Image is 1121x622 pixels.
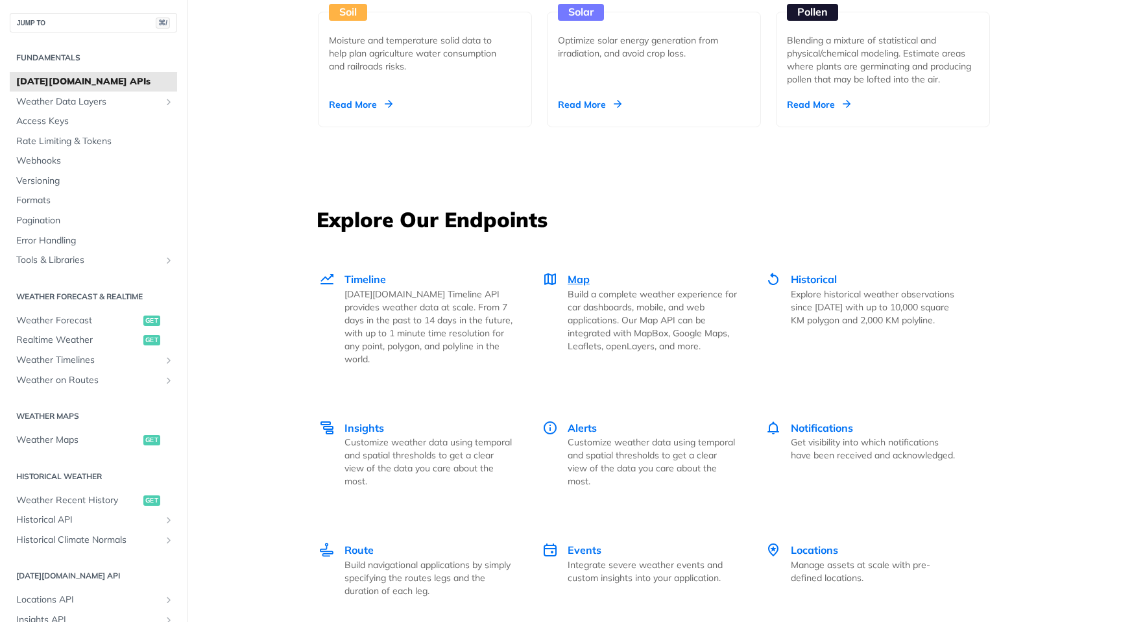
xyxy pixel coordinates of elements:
a: Locations APIShow subpages for Locations API [10,590,177,610]
a: Error Handling [10,231,177,251]
span: Locations [791,543,838,556]
button: Show subpages for Historical API [163,515,174,525]
div: Read More [558,98,621,111]
img: Historical [765,271,781,287]
p: Integrate severe weather events and custom insights into your application. [568,558,737,584]
a: Historical Climate NormalsShow subpages for Historical Climate Normals [10,530,177,550]
a: Weather Mapsget [10,430,177,450]
span: Error Handling [16,234,174,247]
button: JUMP TO⌘/ [10,13,177,32]
div: Pollen [787,4,838,21]
span: get [143,495,160,506]
span: get [143,435,160,445]
span: Formats [16,194,174,207]
p: Manage assets at scale with pre-defined locations. [791,558,960,584]
div: Blending a mixture of statistical and physical/chemical modeling. Estimate areas where plants are... [787,34,979,86]
button: Show subpages for Locations API [163,595,174,605]
button: Show subpages for Weather Data Layers [163,97,174,107]
a: Insights Insights Customize weather data using temporal and spatial thresholds to get a clear vie... [318,393,528,516]
p: Build a complete weather experience for car dashboards, mobile, and web applications. Our Map API... [568,288,737,353]
p: Build navigational applications by simply specifying the routes legs and the duration of each leg. [344,558,514,597]
img: Events [542,542,558,558]
p: Customize weather data using temporal and spatial thresholds to get a clear view of the data you ... [344,436,514,488]
span: Historical Climate Normals [16,534,160,547]
p: Get visibility into which notifications have been received and acknowledged. [791,436,960,462]
a: Timeline Timeline [DATE][DOMAIN_NAME] Timeline API provides weather data at scale. From 7 days in... [318,244,528,393]
a: Weather TimelinesShow subpages for Weather Timelines [10,351,177,370]
div: Soil [329,4,367,21]
a: Weather Data LayersShow subpages for Weather Data Layers [10,92,177,112]
a: Formats [10,191,177,210]
button: Show subpages for Weather Timelines [163,355,174,366]
a: Versioning [10,171,177,191]
img: Locations [765,542,781,558]
span: Alerts [568,421,597,434]
span: get [143,316,160,326]
span: ⌘/ [156,18,170,29]
h2: Weather Maps [10,410,177,422]
a: Weather on RoutesShow subpages for Weather on Routes [10,371,177,390]
button: Show subpages for Historical Climate Normals [163,535,174,545]
span: Insights [344,421,384,434]
span: Historical [791,273,837,286]
a: Rate Limiting & Tokens [10,132,177,151]
a: Pagination [10,211,177,230]
a: Alerts Alerts Customize weather data using temporal and spatial thresholds to get a clear view of... [528,393,751,516]
span: Versioning [16,175,174,188]
p: Explore historical weather observations since [DATE] with up to 10,000 square KM polygon and 2,00... [791,288,960,327]
h2: Weather Forecast & realtime [10,291,177,303]
span: Weather Recent History [16,494,140,507]
span: Historical API [16,514,160,527]
span: Weather Data Layers [16,95,160,108]
div: Moisture and temperature solid data to help plan agriculture water consumption and railroads risks. [329,34,511,73]
img: Notifications [765,420,781,436]
a: Tools & LibrariesShow subpages for Tools & Libraries [10,251,177,270]
a: Webhooks [10,151,177,171]
button: Show subpages for Tools & Libraries [163,255,174,266]
span: Weather on Routes [16,374,160,387]
div: Optimize solar energy generation from irradiation, and avoid crop loss. [558,34,740,60]
span: Access Keys [16,115,174,128]
p: [DATE][DOMAIN_NAME] Timeline API provides weather data at scale. From 7 days in the past to 14 da... [344,288,514,366]
a: Map Map Build a complete weather experience for car dashboards, mobile, and web applications. Our... [528,244,751,393]
span: Rate Limiting & Tokens [16,135,174,148]
span: Route [344,543,374,556]
h2: [DATE][DOMAIN_NAME] API [10,570,177,582]
span: Tools & Libraries [16,254,160,267]
a: Historical APIShow subpages for Historical API [10,510,177,530]
h2: Fundamentals [10,52,177,64]
img: Alerts [542,420,558,436]
span: Map [568,273,590,286]
a: Notifications Notifications Get visibility into which notifications have been received and acknow... [751,393,974,516]
a: Access Keys [10,112,177,131]
span: Weather Maps [16,434,140,447]
button: Show subpages for Weather on Routes [163,375,174,386]
span: get [143,335,160,345]
span: Timeline [344,273,386,286]
img: Map [542,271,558,287]
span: [DATE][DOMAIN_NAME] APIs [16,75,174,88]
a: [DATE][DOMAIN_NAME] APIs [10,72,177,92]
h2: Historical Weather [10,471,177,482]
img: Timeline [319,271,335,287]
a: Realtime Weatherget [10,330,177,350]
a: Weather Forecastget [10,311,177,330]
span: Weather Forecast [16,314,140,327]
h3: Explore Our Endpoints [317,205,991,234]
div: Read More [329,98,392,111]
span: Weather Timelines [16,354,160,367]
div: Read More [787,98,850,111]
span: Notifications [791,421,853,434]
span: Pagination [16,214,174,227]
span: Locations API [16,593,160,606]
a: Historical Historical Explore historical weather observations since [DATE] with up to 10,000 squa... [751,244,974,393]
span: Realtime Weather [16,334,140,347]
div: Solar [558,4,604,21]
span: Webhooks [16,155,174,168]
img: Route [319,542,335,558]
span: Events [568,543,601,556]
a: Weather Recent Historyget [10,491,177,510]
p: Customize weather data using temporal and spatial thresholds to get a clear view of the data you ... [568,436,737,488]
img: Insights [319,420,335,436]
